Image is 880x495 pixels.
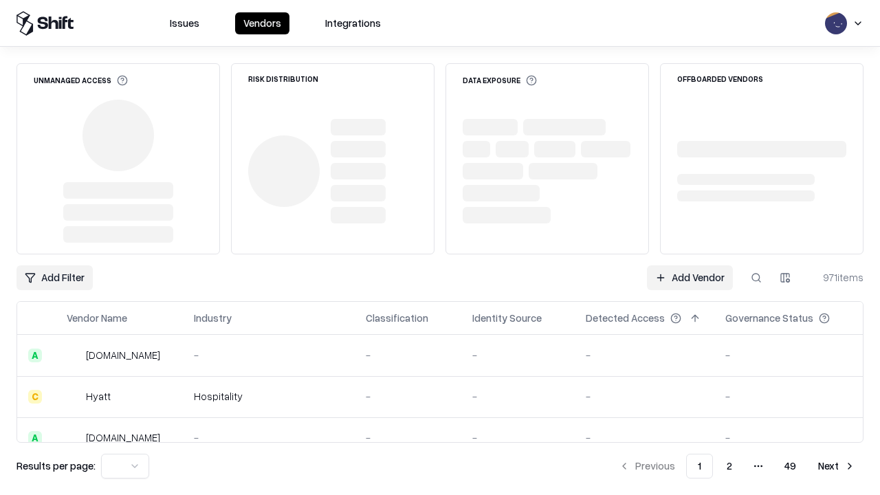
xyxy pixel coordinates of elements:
div: A [28,349,42,362]
div: - [586,348,703,362]
div: - [472,389,564,404]
div: - [586,389,703,404]
div: Detected Access [586,311,665,325]
div: Vendor Name [67,311,127,325]
div: - [586,430,703,445]
div: Classification [366,311,428,325]
button: Integrations [317,12,389,34]
div: - [366,389,450,404]
button: Add Filter [16,265,93,290]
button: 1 [686,454,713,478]
div: [DOMAIN_NAME] [86,348,160,362]
div: Hospitality [194,389,344,404]
div: - [366,348,450,362]
img: Hyatt [67,390,80,404]
button: 2 [716,454,743,478]
div: - [725,389,852,404]
img: intrado.com [67,349,80,362]
a: Add Vendor [647,265,733,290]
div: - [725,430,852,445]
button: Issues [162,12,208,34]
button: Vendors [235,12,289,34]
button: Next [810,454,863,478]
div: A [28,431,42,445]
div: Hyatt [86,389,111,404]
nav: pagination [610,454,863,478]
div: Risk Distribution [248,75,318,82]
div: Unmanaged Access [34,75,128,86]
button: 49 [773,454,807,478]
div: C [28,390,42,404]
div: - [194,430,344,445]
div: Data Exposure [463,75,537,86]
p: Results per page: [16,459,96,473]
div: [DOMAIN_NAME] [86,430,160,445]
div: - [194,348,344,362]
div: Offboarded Vendors [677,75,763,82]
div: Governance Status [725,311,813,325]
div: - [472,348,564,362]
div: 971 items [808,270,863,285]
div: - [725,348,852,362]
div: Industry [194,311,232,325]
img: primesec.co.il [67,431,80,445]
div: - [472,430,564,445]
div: - [366,430,450,445]
div: Identity Source [472,311,542,325]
